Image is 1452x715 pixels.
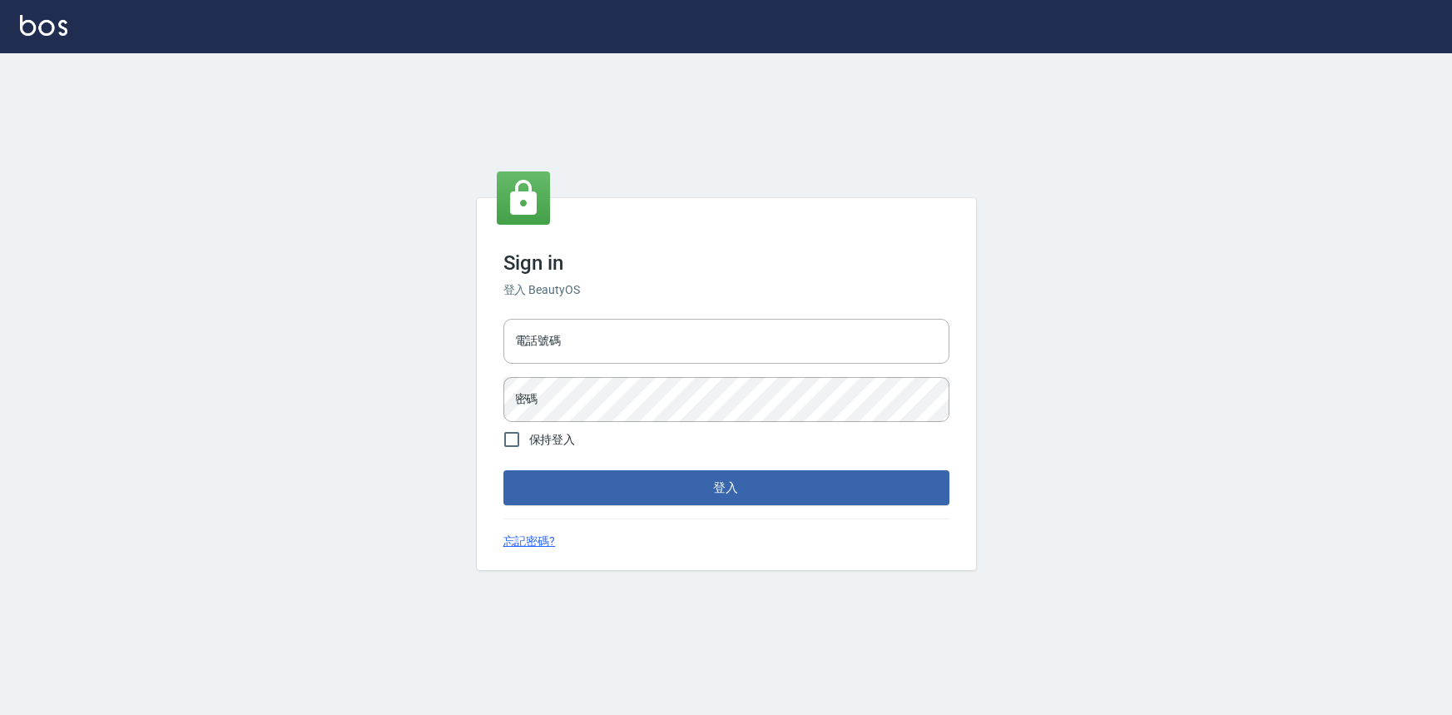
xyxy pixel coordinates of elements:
h6: 登入 BeautyOS [503,281,949,299]
button: 登入 [503,470,949,505]
img: Logo [20,15,67,36]
a: 忘記密碼? [503,533,556,550]
span: 保持登入 [529,431,576,449]
h3: Sign in [503,251,949,275]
